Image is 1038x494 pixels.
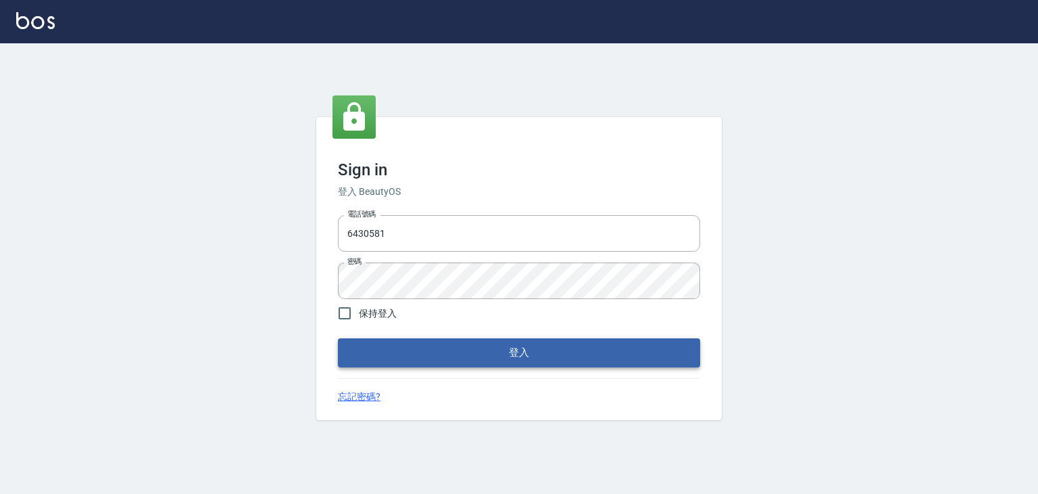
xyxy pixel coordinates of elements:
span: 保持登入 [359,307,397,321]
a: 忘記密碼? [338,390,380,404]
label: 電話號碼 [347,209,376,219]
h6: 登入 BeautyOS [338,185,700,199]
h3: Sign in [338,160,700,179]
button: 登入 [338,338,700,367]
img: Logo [16,12,55,29]
label: 密碼 [347,256,362,267]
